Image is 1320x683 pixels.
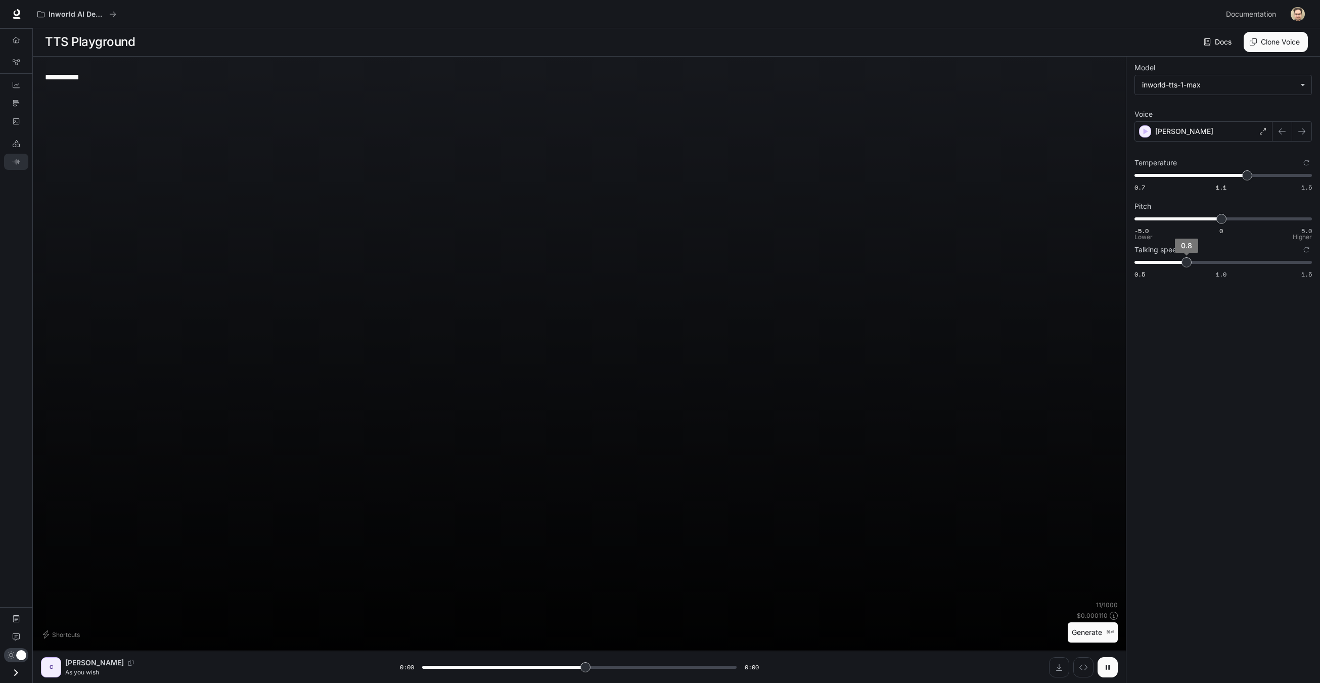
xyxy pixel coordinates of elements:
[45,32,135,52] h1: TTS Playground
[1049,657,1069,677] button: Download audio
[1288,4,1308,24] button: User avatar
[4,629,28,645] a: Feedback
[4,32,28,48] a: Overview
[1291,7,1305,21] img: User avatar
[1181,241,1192,250] span: 0.8
[1134,183,1145,192] span: 0.7
[1134,159,1177,166] p: Temperature
[1135,75,1311,95] div: inworld-tts-1-max
[1073,657,1094,677] button: Inspect
[1219,226,1223,235] span: 0
[1216,270,1226,279] span: 1.0
[1134,246,1181,253] p: Talking speed
[1301,244,1312,255] button: Reset to default
[1226,8,1276,21] span: Documentation
[65,658,124,668] p: [PERSON_NAME]
[16,649,26,660] span: Dark mode toggle
[1301,157,1312,168] button: Reset to default
[5,662,27,683] button: Open drawer
[1068,622,1118,643] button: Generate⌘⏎
[41,626,84,643] button: Shortcuts
[1142,80,1295,90] div: inworld-tts-1-max
[1134,64,1155,71] p: Model
[1096,601,1118,609] p: 11 / 1000
[49,10,105,19] p: Inworld AI Demos
[1155,126,1213,136] p: [PERSON_NAME]
[1106,629,1114,635] p: ⌘⏎
[33,4,121,24] button: All workspaces
[1301,226,1312,235] span: 5.0
[124,660,138,666] button: Copy Voice ID
[1301,183,1312,192] span: 1.5
[745,662,759,672] span: 0:00
[400,662,414,672] span: 0:00
[1134,234,1153,240] p: Lower
[1134,111,1153,118] p: Voice
[1222,4,1284,24] a: Documentation
[4,54,28,70] a: Graph Registry
[1077,611,1108,620] p: $ 0.000110
[4,113,28,129] a: Logs
[43,659,59,675] div: C
[1134,270,1145,279] span: 0.5
[4,154,28,170] a: TTS Playground
[65,668,376,676] p: As you wish
[1134,203,1151,210] p: Pitch
[4,135,28,152] a: LLM Playground
[4,77,28,93] a: Dashboards
[1216,183,1226,192] span: 1.1
[1301,270,1312,279] span: 1.5
[1244,32,1308,52] button: Clone Voice
[1293,234,1312,240] p: Higher
[1202,32,1236,52] a: Docs
[1134,226,1149,235] span: -5.0
[4,611,28,627] a: Documentation
[4,95,28,111] a: Traces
